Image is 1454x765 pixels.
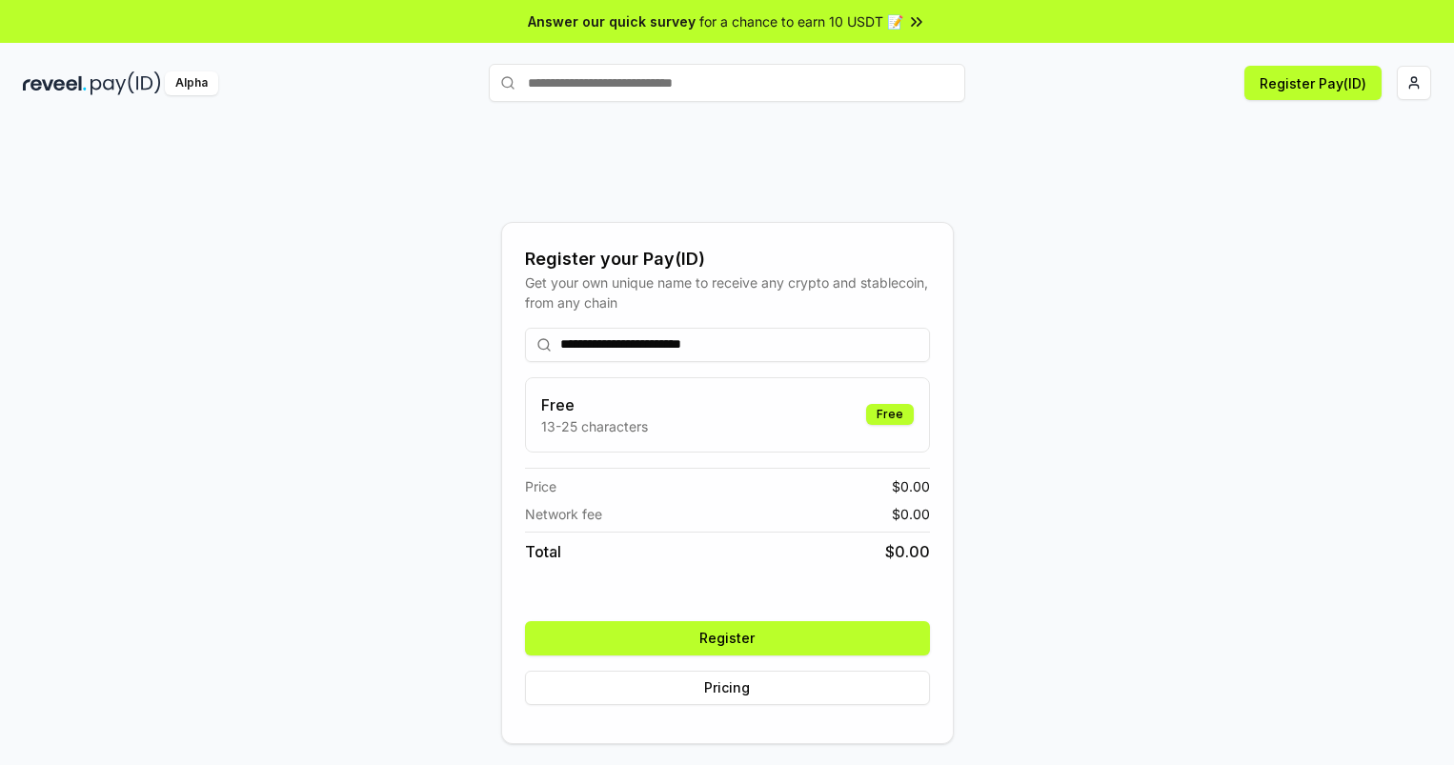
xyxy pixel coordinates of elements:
[541,393,648,416] h3: Free
[525,621,930,655] button: Register
[885,540,930,563] span: $ 0.00
[541,416,648,436] p: 13-25 characters
[528,11,696,31] span: Answer our quick survey
[525,540,561,563] span: Total
[525,476,556,496] span: Price
[866,404,914,425] div: Free
[91,71,161,95] img: pay_id
[892,476,930,496] span: $ 0.00
[165,71,218,95] div: Alpha
[525,272,930,312] div: Get your own unique name to receive any crypto and stablecoin, from any chain
[525,671,930,705] button: Pricing
[525,504,602,524] span: Network fee
[1244,66,1382,100] button: Register Pay(ID)
[892,504,930,524] span: $ 0.00
[699,11,903,31] span: for a chance to earn 10 USDT 📝
[23,71,87,95] img: reveel_dark
[525,246,930,272] div: Register your Pay(ID)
